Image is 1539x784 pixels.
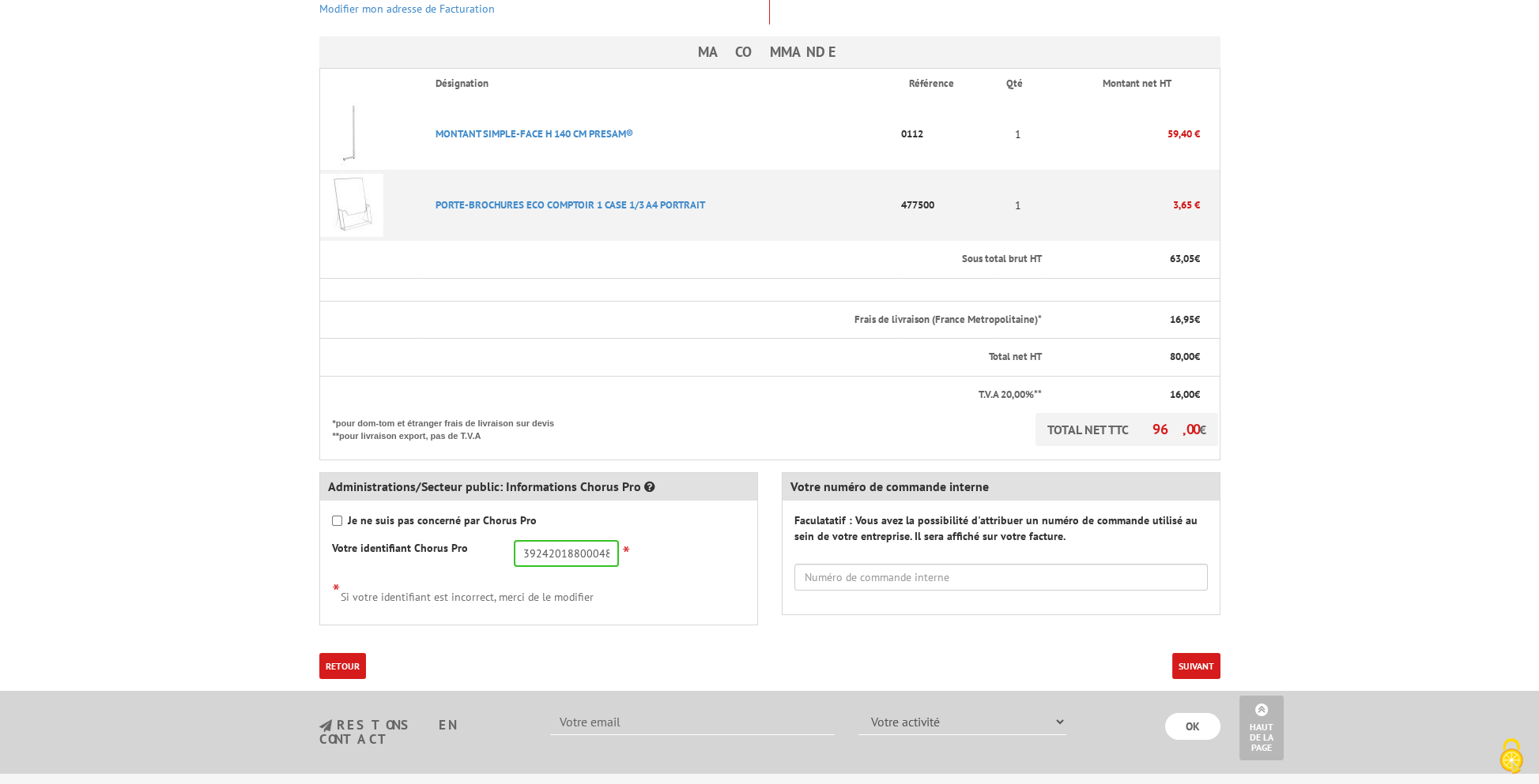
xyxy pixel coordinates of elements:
h3: restons en contact [319,718,527,746]
span: 16,00 [1170,388,1194,401]
p: 0112 [896,120,993,148]
div: Administrations/Secteur public: Informations Chorus Pro [320,473,757,501]
p: € [1056,350,1199,365]
th: Désignation [423,69,896,99]
strong: Je ne suis pas concerné par Chorus Pro [348,513,537,527]
img: MONTANT SIMPLE-FACE H 140 CM PRESAM® [320,103,383,166]
th: Référence [896,69,993,99]
p: T.V.A 20,00%** [333,388,1043,403]
a: PORTE-BROCHURES ECO COMPTOIR 1 CASE 1/3 A4 PORTRAIT [436,198,705,212]
th: Qté [994,69,1044,99]
div: Votre numéro de commande interne [783,473,1220,501]
label: Faculatatif : Vous avez la possibilité d'attribuer un numéro de commande utilisé au sein de votre... [794,512,1208,544]
span: 16,95 [1170,313,1194,326]
input: Numéro de commande interne [794,564,1208,591]
th: Total net HT [319,339,1043,377]
th: Sous total brut HT [319,241,1043,278]
p: € [1056,388,1199,403]
button: Suivant [1172,653,1220,679]
p: TOTAL NET TTC € [1035,413,1218,446]
td: 1 [994,99,1044,170]
span: 63,05 [1170,252,1194,265]
p: 59,40 € [1043,120,1199,148]
input: Votre email [550,708,835,735]
label: Votre identifiant Chorus Pro [332,540,468,556]
p: € [1056,313,1199,328]
a: Haut de la page [1239,696,1284,760]
p: 477500 [896,191,993,219]
a: Retour [319,653,366,679]
div: Si votre identifiant est incorrect, merci de le modifier [332,579,745,605]
a: MONTANT SIMPLE-FACE H 140 CM PRESAM® [436,127,633,141]
p: Montant net HT [1056,77,1217,92]
td: 1 [994,170,1044,241]
input: Je ne suis pas concerné par Chorus Pro [332,516,342,526]
p: 3,65 € [1043,191,1199,219]
button: Cookies (fenêtre modale) [1484,730,1539,784]
span: 96,00 [1152,420,1199,438]
h3: Ma commande [319,36,1220,68]
th: Frais de livraison (France Metropolitaine)* [319,301,1043,339]
img: PORTE-BROCHURES ECO COMPTOIR 1 CASE 1/3 A4 PORTRAIT [320,174,383,237]
span: 80,00 [1170,350,1194,363]
img: Cookies (fenêtre modale) [1492,737,1531,776]
input: OK [1165,713,1220,740]
a: Modifier mon adresse de Facturation [319,2,495,16]
img: newsletter.jpg [319,719,332,733]
p: € [1056,252,1199,267]
p: *pour dom-tom et étranger frais de livraison sur devis **pour livraison export, pas de T.V.A [333,413,570,442]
